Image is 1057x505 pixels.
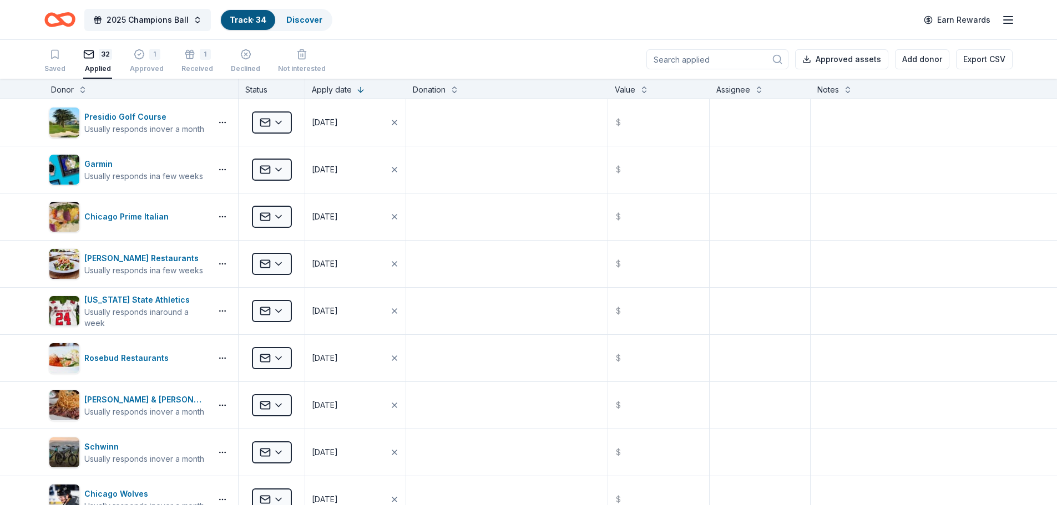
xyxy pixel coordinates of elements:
div: Presidio Golf Course [84,110,204,124]
button: Image for Presidio Golf CoursePresidio Golf CourseUsually responds inover a month [49,107,207,138]
div: Schwinn [84,440,204,453]
button: 1Received [181,44,213,79]
div: [PERSON_NAME] Restaurants [84,252,203,265]
div: Donor [51,83,74,96]
img: Image for Presidio Golf Course [49,108,79,137]
div: [DATE] [312,257,338,271]
div: [DATE] [312,351,338,365]
button: Approved assets [795,49,888,69]
button: Saved [44,44,65,79]
div: [DATE] [312,116,338,129]
div: Assignee [716,83,750,96]
button: Image for Smith & Wollensky[PERSON_NAME] & [PERSON_NAME]Usually responds inover a month [49,390,207,421]
div: Rosebud Restaurants [84,351,173,365]
div: Approved [130,64,164,73]
button: Image for Illinois State Athletics[US_STATE] State AthleticsUsually responds inaround a week [49,293,207,329]
div: Donation [413,83,446,96]
img: Image for Chicago Prime Italian [49,202,79,232]
img: Image for Smith & Wollensky [49,390,79,420]
button: Image for Rosebud RestaurantsRosebud Restaurants [49,343,207,374]
button: [DATE] [305,193,406,240]
div: [US_STATE] State Athletics [84,293,207,307]
button: Image for GarminGarminUsually responds ina few weeks [49,154,207,185]
div: [DATE] [312,163,338,176]
div: Value [615,83,635,96]
button: 1Approved [130,44,164,79]
div: Usually responds in a few weeks [84,171,203,182]
div: Applied [83,64,112,73]
button: Export CSV [956,49,1013,69]
div: Usually responds in around a week [84,307,207,329]
div: [DATE] [312,210,338,223]
img: Image for Rosebud Restaurants [49,343,79,373]
span: 2025 Champions Ball [107,13,189,27]
button: [DATE] [305,99,406,146]
div: Chicago Wolves [84,487,204,501]
img: Image for Schwinn [49,437,79,467]
button: [DATE] [305,429,406,476]
button: Add donor [895,49,949,69]
div: Not interested [278,64,326,73]
button: Image for Cameron Mitchell Restaurants[PERSON_NAME] RestaurantsUsually responds ina few weeks [49,248,207,279]
img: Image for Garmin [49,155,79,185]
a: Discover [286,15,322,24]
button: Track· 34Discover [220,9,332,31]
div: Received [181,64,213,73]
div: [DATE] [312,399,338,412]
div: Status [239,79,305,99]
div: [DATE] [312,304,338,318]
button: [DATE] [305,335,406,381]
div: Usually responds in over a month [84,124,204,135]
a: Track· 34 [230,15,266,24]
div: 1 [200,49,211,60]
div: Garmin [84,157,203,171]
button: [DATE] [305,288,406,334]
a: Home [44,7,75,33]
img: Image for Cameron Mitchell Restaurants [49,249,79,279]
button: Not interested [278,44,326,79]
img: Image for Illinois State Athletics [49,296,79,326]
div: Usually responds in a few weeks [84,265,203,276]
button: Image for SchwinnSchwinnUsually responds inover a month [49,437,207,468]
a: Earn Rewards [917,10,997,30]
div: Notes [817,83,839,96]
button: [DATE] [305,382,406,429]
button: [DATE] [305,241,406,287]
div: Declined [231,64,260,73]
div: Saved [44,64,65,73]
button: 32Applied [83,44,112,79]
div: [DATE] [312,446,338,459]
div: Usually responds in over a month [84,406,207,417]
div: [PERSON_NAME] & [PERSON_NAME] [84,393,207,406]
input: Search applied [646,49,788,69]
button: Declined [231,44,260,79]
button: [DATE] [305,146,406,193]
div: Apply date [312,83,352,96]
button: 2025 Champions Ball [84,9,211,31]
div: Chicago Prime Italian [84,210,173,223]
div: 1 [149,49,160,60]
div: Usually responds in over a month [84,453,204,465]
div: 32 [99,49,112,60]
button: Image for Chicago Prime ItalianChicago Prime Italian [49,201,207,232]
